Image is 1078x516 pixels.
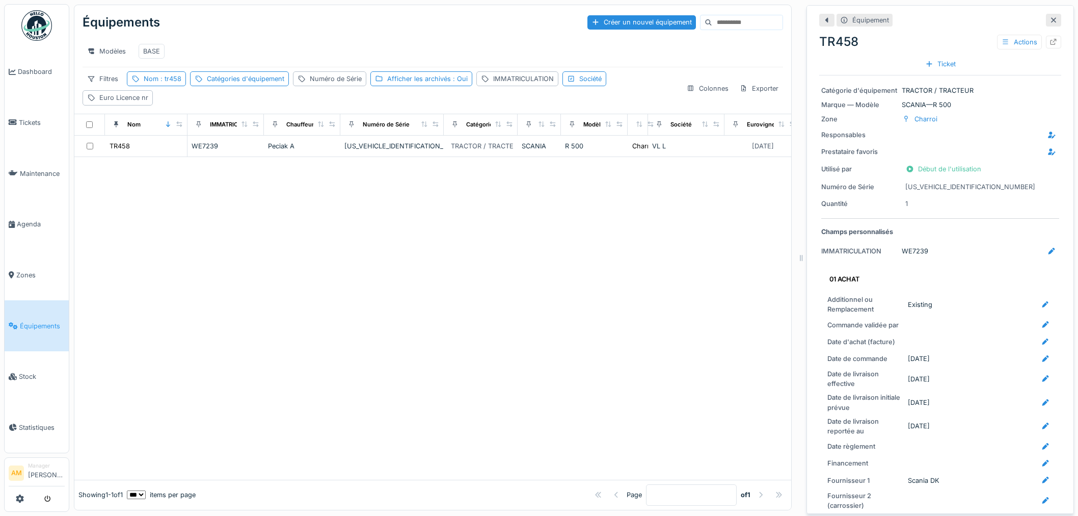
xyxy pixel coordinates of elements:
div: Manager [28,462,65,470]
div: Marque — Modèle [821,100,898,110]
div: Scania DK [908,476,939,485]
div: Colonnes [682,81,733,96]
div: Modèle [583,120,604,129]
div: TR458 [819,33,1061,51]
div: BASE [143,46,160,56]
div: WE7239 [192,141,260,151]
div: items per page [127,490,196,500]
div: Catégorie d'équipement [821,86,898,95]
div: [US_VEHICLE_IDENTIFICATION_NUMBER] [344,141,440,151]
div: Chauffeur principal [286,120,339,129]
div: IMMATRICULATION [210,120,263,129]
div: Numéro de Série [363,120,410,129]
div: [DATE] [908,398,930,407]
div: Numéro de Série [310,74,362,84]
div: Équipements [83,9,160,36]
div: 1 [905,199,908,209]
a: Maintenance [5,148,69,199]
div: TRACTOR / TRACTEUR [821,86,1059,95]
div: TR458 [110,141,130,151]
div: Prestataire favoris [821,147,898,157]
div: Responsables [821,130,898,140]
div: Date de livraison effective [827,369,904,389]
a: Zones [5,250,69,301]
summary: 01 ACHAT [825,270,1055,289]
div: VL L [652,141,720,151]
div: Fournisseur 2 (carrossier) [827,491,904,510]
a: AM Manager[PERSON_NAME] [9,462,65,486]
div: Catégories d'équipement [466,120,537,129]
div: Début de l'utilisation [902,162,985,176]
span: : tr458 [158,75,181,83]
div: Nom [144,74,181,84]
div: IMMATRICULATION [493,74,554,84]
div: Page [627,490,642,500]
span: Stock [19,372,65,381]
span: Agenda [17,219,65,229]
a: Tickets [5,97,69,148]
div: Charroi [632,141,655,151]
div: Date règlement [827,442,904,451]
div: [DATE] [908,354,930,364]
div: Exporter [735,81,783,96]
div: Date de commande [827,354,904,364]
span: Zones [16,270,65,280]
div: Catégories d'équipement [207,74,284,84]
div: Société [670,120,692,129]
div: WE7239 [902,246,928,256]
div: [DATE] [908,374,930,384]
div: Date de livraison initiale prévue [827,393,904,412]
span: Équipements [20,321,65,331]
span: Dashboard [18,67,65,76]
div: Équipement [852,15,889,25]
div: Additionnel ou Remplacement [827,295,904,314]
div: Financement [827,458,904,468]
div: Nom [127,120,141,129]
div: [DATE] [752,141,774,151]
div: Euro Licence nr [99,93,148,102]
span: : Oui [451,75,468,83]
div: Date de livraison reportée au [827,417,904,436]
div: Afficher les archivés [387,74,468,84]
span: Statistiques [19,423,65,432]
div: IMMATRICULATION [821,246,898,256]
div: [DATE] [908,421,930,431]
div: [US_VEHICLE_IDENTIFICATION_NUMBER] [905,182,1035,192]
div: Numéro de Série [821,182,898,192]
div: Charroi [914,114,937,124]
div: Date d'achat (facture) [827,337,904,347]
li: AM [9,466,24,481]
div: Peciak A [268,141,336,151]
span: Tickets [19,118,65,127]
strong: of 1 [741,490,750,500]
a: Stock [5,351,69,402]
a: Agenda [5,199,69,250]
div: Modèles [83,44,130,59]
div: SCANIA [522,141,557,151]
div: Filtres [83,71,123,86]
img: Badge_color-CXgf-gQk.svg [21,10,52,41]
a: Équipements [5,300,69,351]
div: Eurovignette valide jusque [747,120,822,129]
a: Statistiques [5,402,69,453]
div: Zone [821,114,898,124]
div: Commande validée par [827,320,904,330]
div: SCANIA — R 500 [821,100,1059,110]
div: 01 ACHAT [829,274,1047,284]
div: R 500 [565,141,624,151]
li: [PERSON_NAME] [28,462,65,484]
div: Actions [997,35,1042,49]
span: Maintenance [20,169,65,178]
div: Existing [908,300,932,309]
div: Quantité [821,199,898,209]
div: TRACTOR / TRACTEUR [451,141,523,151]
div: Société [579,74,602,84]
div: Utilisé par [821,164,898,174]
strong: Champs personnalisés [821,227,893,237]
div: Showing 1 - 1 of 1 [78,490,123,500]
div: Fournisseur 1 [827,476,904,485]
div: Créer un nouvel équipement [587,15,696,29]
a: Dashboard [5,46,69,97]
div: Ticket [921,57,960,71]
